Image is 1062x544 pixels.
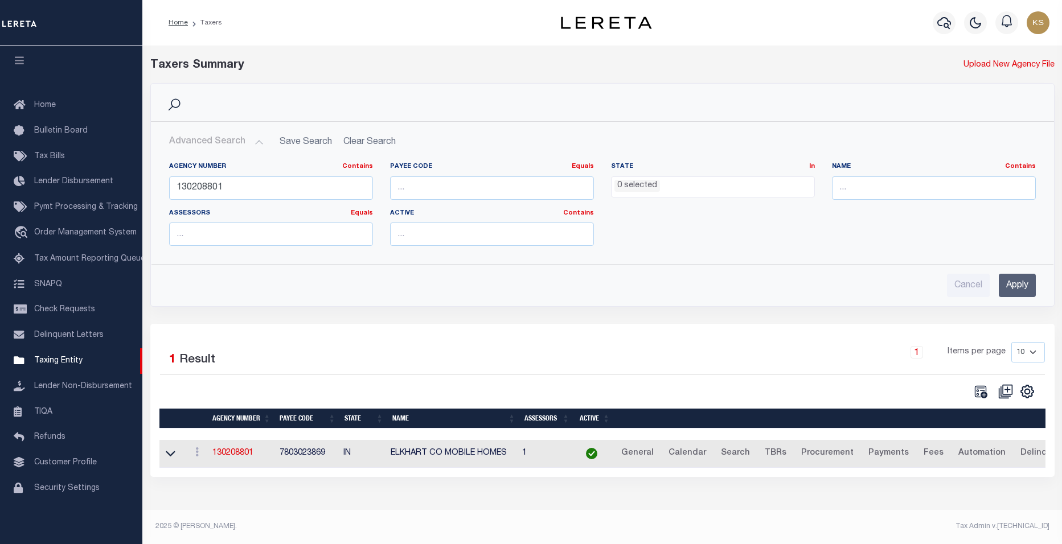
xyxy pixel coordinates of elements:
[390,162,594,172] label: Payee Code
[212,449,253,457] a: 130208801
[953,444,1011,463] a: Automation
[14,226,32,241] i: travel_explore
[179,351,215,369] label: Result
[948,346,1006,358] span: Items per page
[34,203,138,211] span: Pymt Processing & Tracking
[563,210,594,216] a: Contains
[169,354,176,366] span: 1
[390,209,594,219] label: Active
[169,162,373,172] label: Agency Number
[999,274,1036,297] input: Apply
[169,209,373,219] label: Assessors
[340,409,388,428] th: State: activate to sort column ascending
[614,180,660,192] li: 0 selected
[34,229,137,237] span: Order Management System
[963,59,1055,72] a: Upload New Agency File
[616,444,659,463] a: General
[663,444,711,463] a: Calendar
[760,444,792,463] a: TBRs
[611,521,1049,531] div: Tax Admin v.[TECHNICAL_ID]
[34,407,52,415] span: TIQA
[832,162,1036,172] label: Name
[208,409,275,428] th: Agency Number: activate to sort column ascending
[586,448,597,459] img: check-icon-green.svg
[1027,11,1049,34] img: svg+xml;base64,PHN2ZyB4bWxucz0iaHR0cDovL3d3dy53My5vcmcvMjAwMC9zdmciIHBvaW50ZXItZXZlbnRzPSJub25lIi...
[34,153,65,160] span: Tax Bills
[716,444,755,463] a: Search
[611,162,815,172] label: State
[351,210,373,216] a: Equals
[919,444,949,463] a: Fees
[388,409,520,428] th: Name: activate to sort column ascending
[169,131,264,153] button: Advanced Search
[520,409,574,428] th: Assessors: activate to sort column ascending
[169,222,373,246] input: ...
[34,433,65,441] span: Refunds
[1005,163,1036,170] a: Contains
[809,163,815,170] a: In
[34,484,100,492] span: Security Settings
[150,57,825,74] div: Taxers Summary
[34,178,113,186] span: Lender Disbursement
[34,357,83,365] span: Taxing Entity
[947,274,990,297] input: Cancel
[572,163,594,170] a: Equals
[34,331,104,339] span: Delinquent Letters
[188,18,222,28] li: Taxers
[34,280,62,288] span: SNAPQ
[574,409,614,428] th: Active: activate to sort column ascending
[169,19,188,26] a: Home
[275,409,340,428] th: Payee Code: activate to sort column ascending
[34,382,132,390] span: Lender Non-Disbursement
[34,101,56,109] span: Home
[34,459,97,467] span: Customer Profile
[34,306,95,314] span: Check Requests
[147,521,602,531] div: 2025 © [PERSON_NAME].
[911,346,923,358] a: 1
[832,176,1036,200] input: ...
[169,176,373,200] input: ...
[518,440,572,468] td: 1
[561,17,652,29] img: logo-dark.svg
[863,444,914,463] a: Payments
[390,222,594,246] input: ...
[386,440,518,468] td: ELKHART CO MOBILE HOMES
[390,176,594,200] input: ...
[339,440,386,468] td: IN
[34,127,88,135] span: Bulletin Board
[34,255,145,263] span: Tax Amount Reporting Queue
[342,163,373,170] a: Contains
[275,440,339,468] td: 7803023869
[796,444,859,463] a: Procurement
